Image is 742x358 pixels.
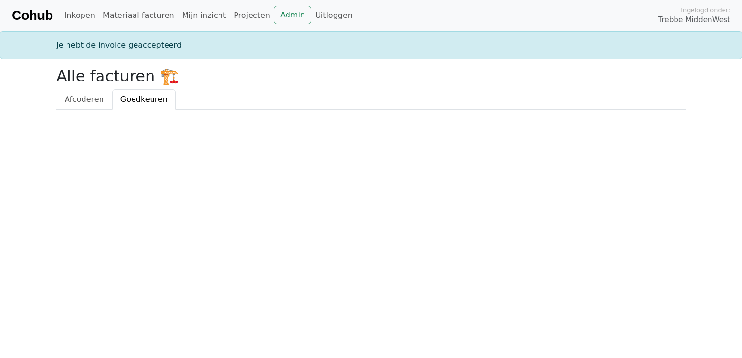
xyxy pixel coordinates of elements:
[65,95,104,104] span: Afcoderen
[112,89,176,110] a: Goedkeuren
[60,6,99,25] a: Inkopen
[99,6,178,25] a: Materiaal facturen
[311,6,356,25] a: Uitloggen
[12,4,52,27] a: Cohub
[274,6,311,24] a: Admin
[658,15,730,26] span: Trebbe MiddenWest
[681,5,730,15] span: Ingelogd onder:
[51,39,691,51] div: Je hebt de invoice geaccepteerd
[178,6,230,25] a: Mijn inzicht
[56,89,112,110] a: Afcoderen
[230,6,274,25] a: Projecten
[56,67,686,85] h2: Alle facturen 🏗️
[120,95,168,104] span: Goedkeuren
